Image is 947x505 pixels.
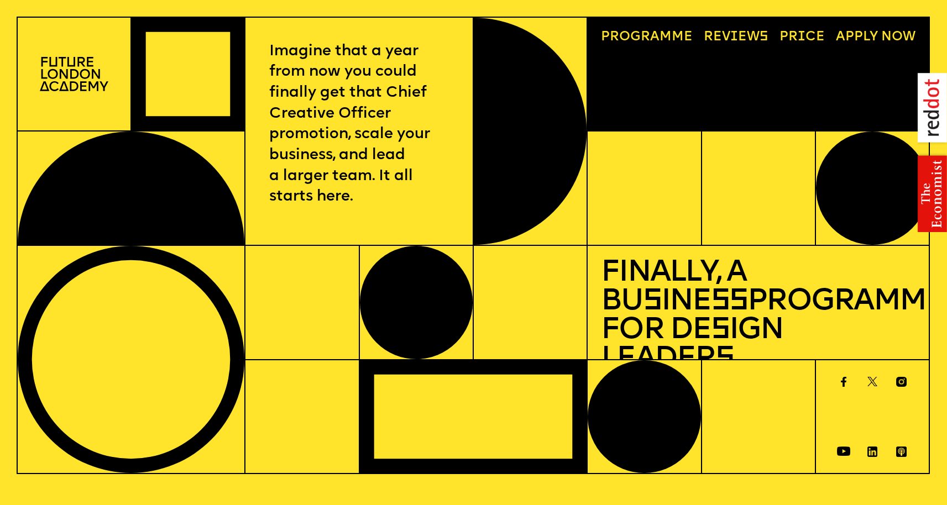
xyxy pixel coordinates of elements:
[601,259,915,374] h1: Finally, a Bu ine Programme for De ign Leader
[650,30,660,44] span: a
[836,30,845,44] span: A
[269,41,449,208] p: Imagine that a year from now you could finally get that Chief Creative Officer promotion, scale y...
[594,24,699,50] a: Programme
[711,287,748,317] span: ss
[711,315,729,346] span: s
[697,24,775,50] a: Reviews
[643,287,661,317] span: s
[773,24,831,50] a: Price
[830,24,923,50] a: Apply now
[715,344,734,375] span: s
